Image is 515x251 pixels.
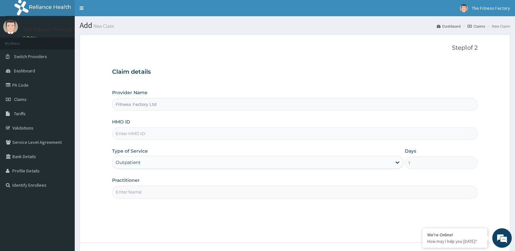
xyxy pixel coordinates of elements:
[112,186,478,198] input: Enter Name
[112,177,140,183] label: Practitioner
[427,239,483,244] p: How may I help you today?
[107,3,122,19] div: Minimize live chat window
[472,5,510,11] span: The Fitness Factory
[14,96,27,102] span: Claims
[14,54,47,59] span: Switch Providers
[34,36,109,45] div: Chat with us now
[112,89,148,96] label: Provider Name
[427,232,483,238] div: We're Online!
[112,119,130,125] label: HMO ID
[112,44,478,52] p: Step 1 of 2
[14,68,35,74] span: Dashboard
[486,23,510,29] li: New Claim
[3,19,18,34] img: User Image
[14,111,26,117] span: Tariffs
[80,21,510,30] h1: Add
[92,24,114,29] small: New Claim
[23,26,73,32] p: The Fitness Factory
[112,69,478,76] h3: Claim details
[437,23,461,29] a: Dashboard
[468,23,485,29] a: Claims
[112,127,478,140] input: Enter HMO ID
[112,148,148,154] label: Type of Service
[460,4,468,12] img: User Image
[38,82,90,147] span: We're online!
[12,32,26,49] img: d_794563401_company_1708531726252_794563401
[23,35,38,40] a: Online
[405,148,416,154] label: Days
[3,177,124,200] textarea: Type your message and hit 'Enter'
